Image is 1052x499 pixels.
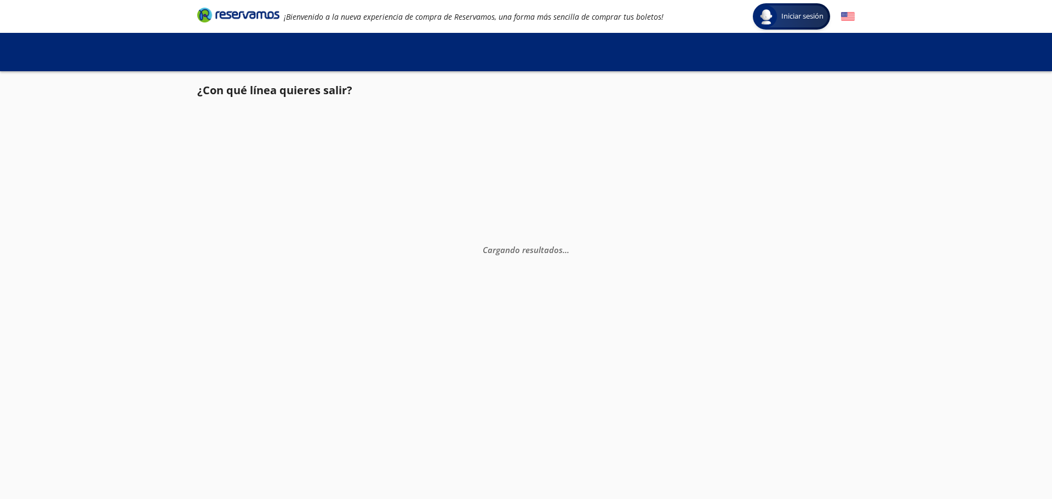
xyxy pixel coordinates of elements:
span: . [565,244,567,255]
em: ¡Bienvenido a la nueva experiencia de compra de Reservamos, una forma más sencilla de comprar tus... [284,12,664,22]
span: Iniciar sesión [777,11,828,22]
button: English [841,10,855,24]
span: . [567,244,569,255]
span: . [563,244,565,255]
em: Cargando resultados [483,244,569,255]
i: Brand Logo [197,7,279,23]
a: Brand Logo [197,7,279,26]
p: ¿Con qué línea quieres salir? [197,82,352,99]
